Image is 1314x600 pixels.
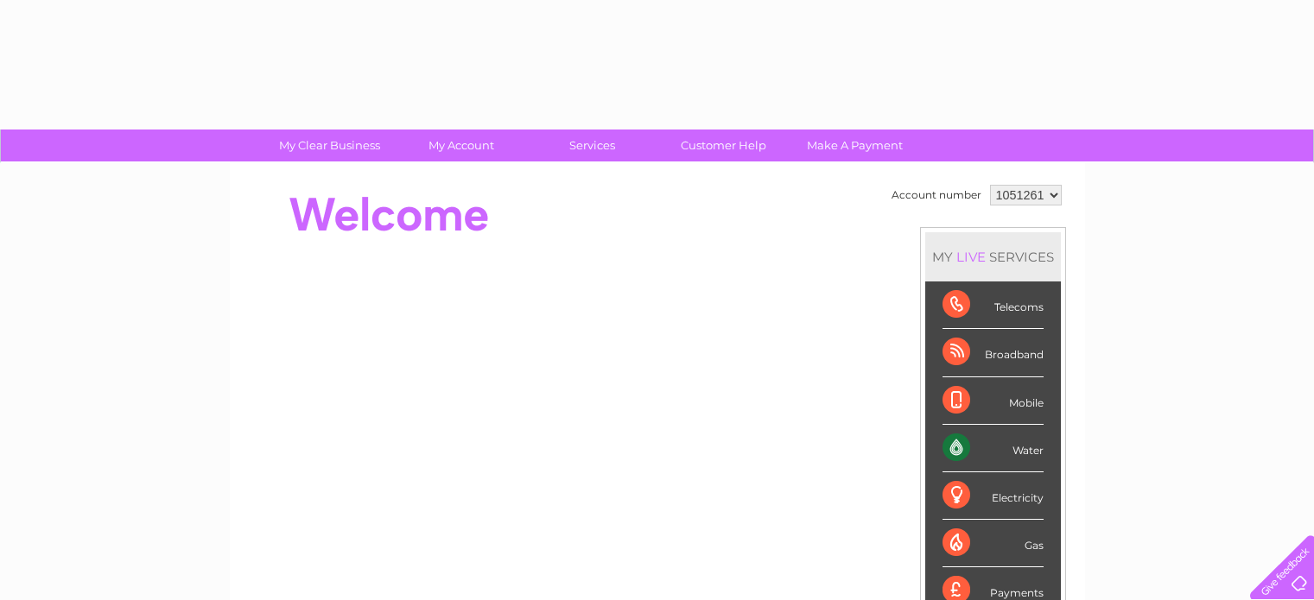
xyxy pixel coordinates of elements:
div: Water [943,425,1044,472]
div: Broadband [943,329,1044,376]
td: Account number [887,180,986,210]
div: MY SERVICES [925,232,1061,281]
div: Telecoms [943,281,1044,329]
div: Electricity [943,472,1044,520]
a: Customer Help [652,129,795,161]
a: My Account [390,129,532,161]
div: Gas [943,520,1044,567]
div: Mobile [943,377,1044,425]
a: Services [521,129,663,161]
div: LIVE [953,249,989,265]
a: Make A Payment [784,129,926,161]
a: My Clear Business [258,129,401,161]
